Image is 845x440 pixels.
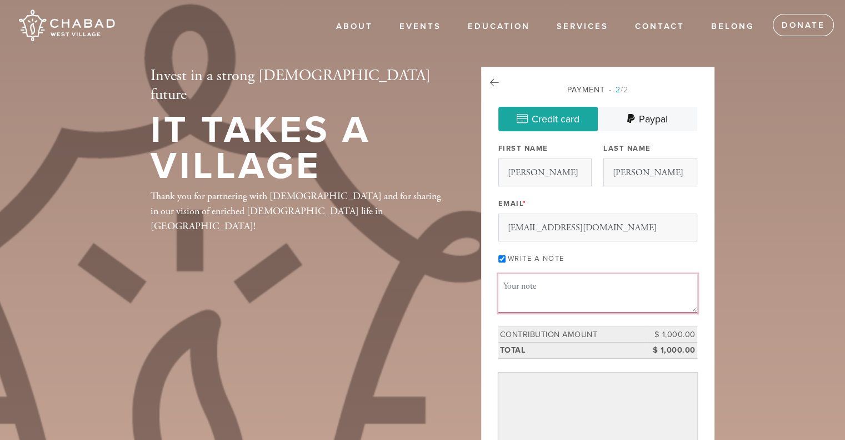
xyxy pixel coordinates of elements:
a: About [328,16,381,37]
a: Donate [773,14,834,36]
h2: Invest in a strong [DEMOGRAPHIC_DATA] future [151,67,445,104]
a: Contact [627,16,693,37]
div: Thank you for partnering with [DEMOGRAPHIC_DATA] and for sharing in our vision of enriched [DEMOG... [151,189,445,234]
a: Events [391,16,449,37]
span: This field is required. [523,199,527,208]
a: Credit card [498,107,598,131]
span: 2 [616,85,621,95]
td: $ 1,000.00 [647,327,697,343]
label: Email [498,199,527,209]
a: EDUCATION [459,16,538,37]
label: Write a note [508,254,564,263]
h1: It Takes a Village [151,112,445,184]
span: /2 [609,85,628,95]
a: Paypal [598,107,697,131]
a: Services [548,16,617,37]
label: First Name [498,144,548,154]
td: Total [498,343,647,359]
div: Payment [498,84,697,96]
img: Chabad%20West%20Village.png [17,6,116,46]
label: Last Name [603,144,651,154]
td: $ 1,000.00 [647,343,697,359]
a: Belong [703,16,763,37]
td: Contribution Amount [498,327,647,343]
